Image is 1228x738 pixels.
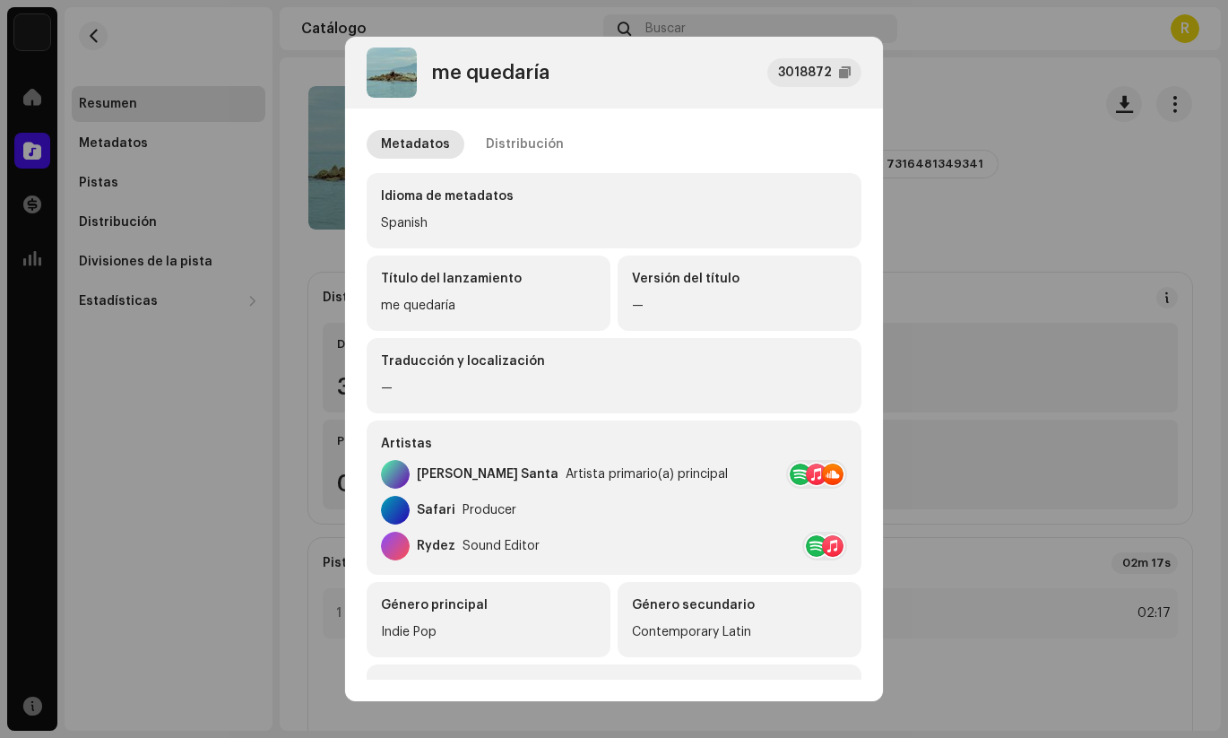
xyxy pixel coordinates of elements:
div: Sound Editor [463,539,540,553]
div: [PERSON_NAME] Santa [417,467,558,482]
div: — [632,295,847,317]
div: Traducción y localización [381,352,847,370]
div: 3018872 [778,62,832,83]
div: Artistas [381,435,847,453]
div: Spanish [381,213,847,234]
div: Rydez [417,539,455,553]
div: me quedaría [431,62,549,83]
div: Safari [417,503,455,517]
div: Artista primario(a) principal [566,467,728,482]
div: Distribución [486,130,564,159]
div: Versión del título [632,270,847,288]
div: Título del lanzamiento [381,270,596,288]
div: me quedaría [381,295,596,317]
img: 0c7c72d1-50a6-4b2d-b12c-d144d9979ed9 [367,48,417,98]
div: Contemporary Latin [632,621,847,643]
div: Metadatos [381,130,450,159]
div: Género secundario [632,596,847,614]
div: Idioma de metadatos [381,187,847,205]
div: Indie Pop [381,621,596,643]
div: — [381,378,847,399]
div: Género principal [381,596,596,614]
div: Producer [463,503,516,517]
